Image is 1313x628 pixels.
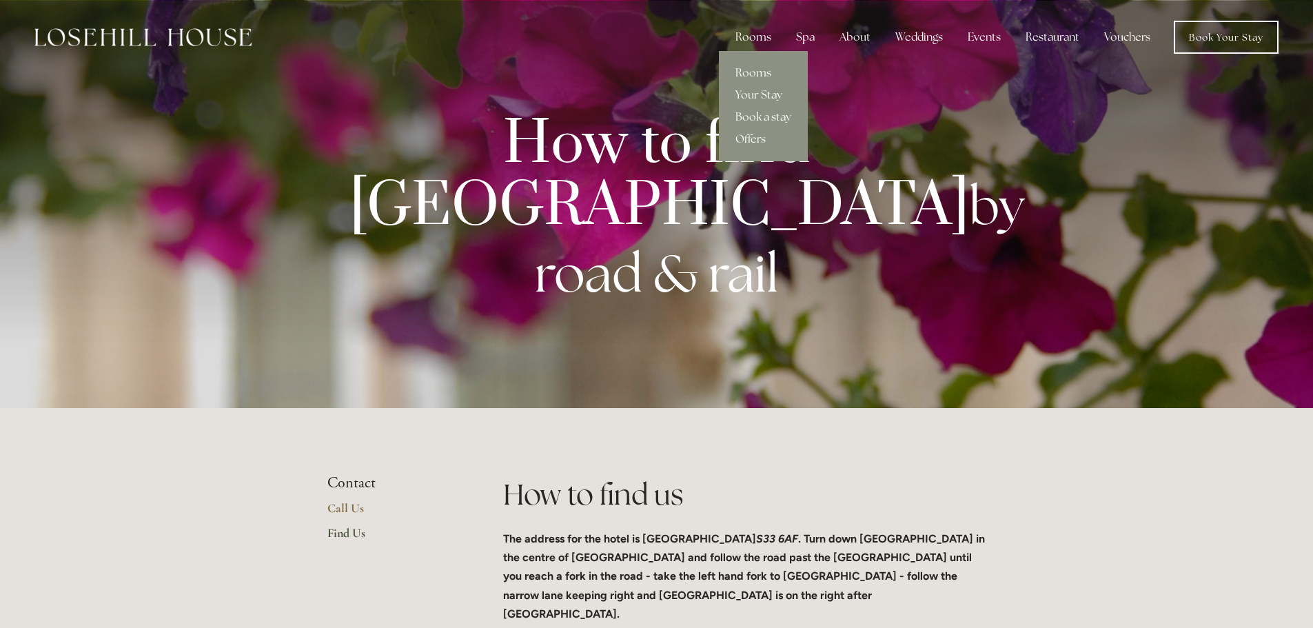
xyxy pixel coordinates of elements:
[503,532,988,620] strong: The address for the hotel is [GEOGRAPHIC_DATA] . Turn down [GEOGRAPHIC_DATA] in the centre of [GE...
[785,23,826,51] div: Spa
[957,23,1012,51] div: Events
[719,84,808,106] a: Your Stay
[327,525,459,550] a: Find Us
[719,106,808,128] a: Book a stay
[327,474,459,492] li: Contact
[719,62,808,84] a: Rooms
[1174,21,1279,54] a: Book Your Stay
[535,172,1025,307] strong: by road & rail
[884,23,954,51] div: Weddings
[724,23,782,51] div: Rooms
[1015,23,1090,51] div: Restaurant
[719,128,808,150] a: Offers
[327,500,459,525] a: Call Us
[34,28,252,46] img: Losehill House
[503,474,986,515] h1: How to find us
[828,23,882,51] div: About
[756,532,798,545] em: S33 6AF
[349,117,964,307] p: How to find [GEOGRAPHIC_DATA]
[1093,23,1161,51] a: Vouchers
